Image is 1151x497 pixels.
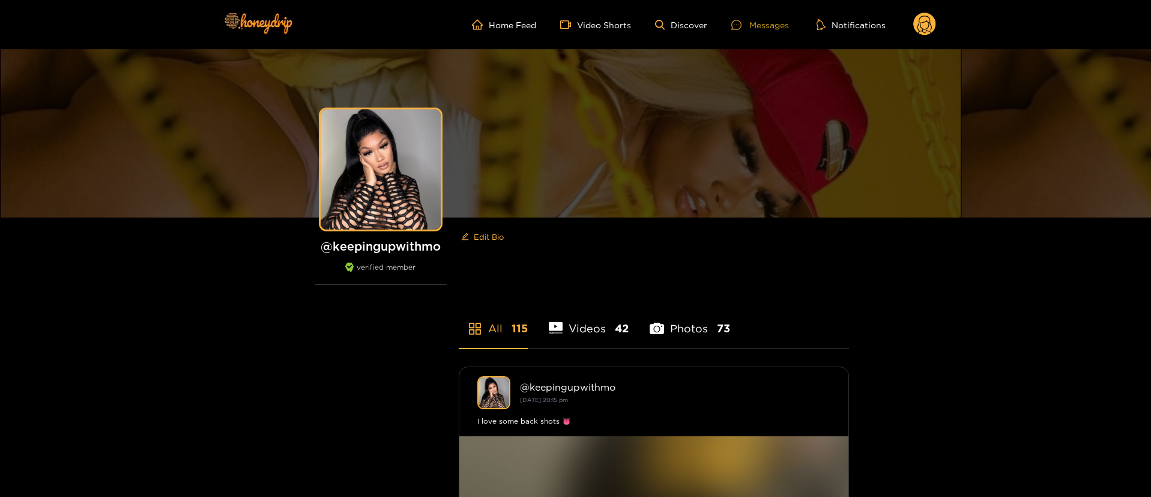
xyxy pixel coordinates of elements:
[650,294,730,348] li: Photos
[468,322,482,336] span: appstore
[813,19,889,31] button: Notifications
[315,263,447,285] div: verified member
[477,415,830,427] div: I love some back shots 👅
[560,19,577,30] span: video-camera
[512,321,528,336] span: 115
[459,227,506,246] button: editEdit Bio
[472,19,536,30] a: Home Feed
[477,376,510,409] img: keepingupwithmo
[615,321,629,336] span: 42
[472,19,489,30] span: home
[717,321,730,336] span: 73
[459,294,528,348] li: All
[655,20,707,30] a: Discover
[560,19,631,30] a: Video Shorts
[474,231,504,243] span: Edit Bio
[315,239,447,254] h1: @ keepingupwithmo
[731,18,789,32] div: Messages
[549,294,629,348] li: Videos
[461,233,469,242] span: edit
[520,397,568,403] small: [DATE] 20:15 pm
[520,382,830,392] div: @ keepingupwithmo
